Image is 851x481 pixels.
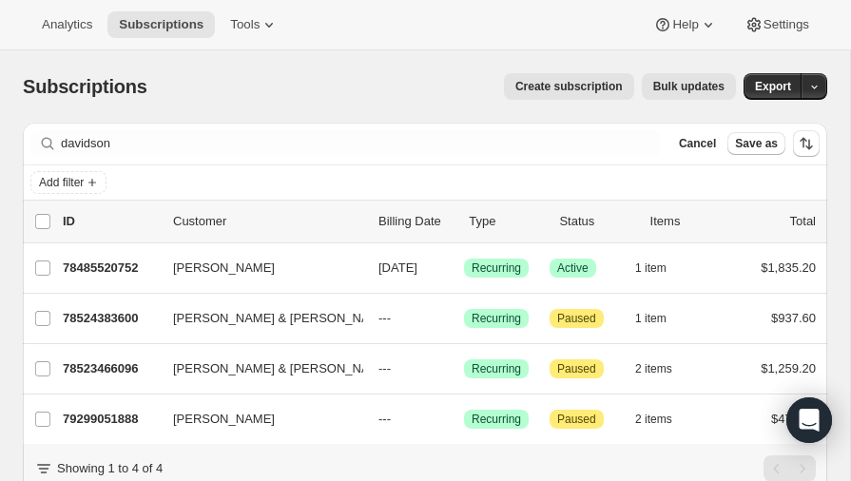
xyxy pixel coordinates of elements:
[557,412,596,427] span: Paused
[162,253,352,283] button: [PERSON_NAME]
[733,11,821,38] button: Settings
[635,311,667,326] span: 1 item
[635,305,687,332] button: 1 item
[635,361,672,376] span: 2 items
[230,17,260,32] span: Tools
[472,260,521,276] span: Recurring
[650,212,725,231] div: Items
[63,255,816,281] div: 78485520752[PERSON_NAME][DATE]SuccessRecurringSuccessActive1 item$1,835.20
[635,260,667,276] span: 1 item
[63,410,158,429] p: 79299051888
[378,412,391,426] span: ---
[162,354,352,384] button: [PERSON_NAME] & [PERSON_NAME]
[635,255,687,281] button: 1 item
[173,259,275,278] span: [PERSON_NAME]
[173,212,363,231] p: Customer
[63,309,158,328] p: 78524383600
[761,260,816,275] span: $1,835.20
[744,73,803,100] button: Export
[790,212,816,231] p: Total
[63,406,816,433] div: 79299051888[PERSON_NAME]---SuccessRecurringAttentionPaused2 items$475.84
[30,11,104,38] button: Analytics
[63,212,158,231] p: ID
[42,17,92,32] span: Analytics
[635,356,693,382] button: 2 items
[63,212,816,231] div: IDCustomerBilling DateTypeStatusItemsTotal
[771,311,816,325] span: $937.60
[472,361,521,376] span: Recurring
[162,404,352,434] button: [PERSON_NAME]
[679,136,716,151] span: Cancel
[39,175,84,190] span: Add filter
[378,311,391,325] span: ---
[671,132,724,155] button: Cancel
[504,73,634,100] button: Create subscription
[378,361,391,375] span: ---
[61,130,660,157] input: Filter subscribers
[515,79,623,94] span: Create subscription
[755,79,791,94] span: Export
[786,397,832,443] div: Open Intercom Messenger
[63,356,816,382] div: 78523466096[PERSON_NAME] & [PERSON_NAME]---SuccessRecurringAttentionPaused2 items$1,259.20
[23,76,147,97] span: Subscriptions
[727,132,785,155] button: Save as
[642,11,728,38] button: Help
[173,359,392,378] span: [PERSON_NAME] & [PERSON_NAME]
[472,311,521,326] span: Recurring
[771,412,816,426] span: $475.84
[63,359,158,378] p: 78523466096
[162,303,352,334] button: [PERSON_NAME] & [PERSON_NAME]
[63,259,158,278] p: 78485520752
[378,260,417,275] span: [DATE]
[764,17,809,32] span: Settings
[107,11,215,38] button: Subscriptions
[635,406,693,433] button: 2 items
[63,305,816,332] div: 78524383600[PERSON_NAME] & [PERSON_NAME]---SuccessRecurringAttentionPaused1 item$937.60
[57,459,163,478] p: Showing 1 to 4 of 4
[793,130,820,157] button: Sort the results
[173,309,392,328] span: [PERSON_NAME] & [PERSON_NAME]
[219,11,290,38] button: Tools
[378,212,454,231] p: Billing Date
[672,17,698,32] span: Help
[557,311,596,326] span: Paused
[735,136,778,151] span: Save as
[642,73,736,100] button: Bulk updates
[557,260,589,276] span: Active
[761,361,816,375] span: $1,259.20
[557,361,596,376] span: Paused
[635,412,672,427] span: 2 items
[653,79,725,94] span: Bulk updates
[472,412,521,427] span: Recurring
[30,171,106,194] button: Add filter
[469,212,544,231] div: Type
[173,410,275,429] span: [PERSON_NAME]
[119,17,203,32] span: Subscriptions
[559,212,634,231] p: Status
